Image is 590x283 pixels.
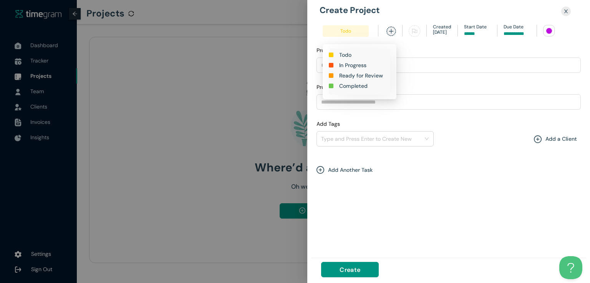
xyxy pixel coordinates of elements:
h1: Add a Client [545,135,577,143]
input: Project Description [317,94,581,110]
span: plus [386,26,396,36]
h1: Add Another Task [328,166,373,174]
iframe: Toggle Customer Support [559,256,582,279]
span: Todo [323,25,369,37]
div: plus-circleAdd a Client [534,135,577,146]
h1: Due Date [504,25,530,29]
h1: [DATE] [433,29,451,36]
label: Project Description [317,83,366,91]
h1: Completed [339,82,368,90]
h1: Created [433,25,451,29]
h1: Ready for Review [339,71,383,80]
h1: In Progress [339,61,366,69]
span: plus-circle [317,166,328,174]
h1: Start Date [464,25,491,29]
button: Close [559,6,573,16]
input: Project Name [317,58,581,73]
div: plus-circleAdd Another Task [317,166,373,174]
label: Project Name [317,46,351,54]
h1: Todo [339,51,351,59]
span: flag [409,25,420,37]
button: Create [321,262,379,277]
span: close [563,9,568,14]
h1: Create Project [320,6,578,15]
input: Add Tags [321,134,323,143]
label: Add Tags [317,120,340,128]
span: Create [340,265,360,275]
span: plus-circle [534,135,545,143]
